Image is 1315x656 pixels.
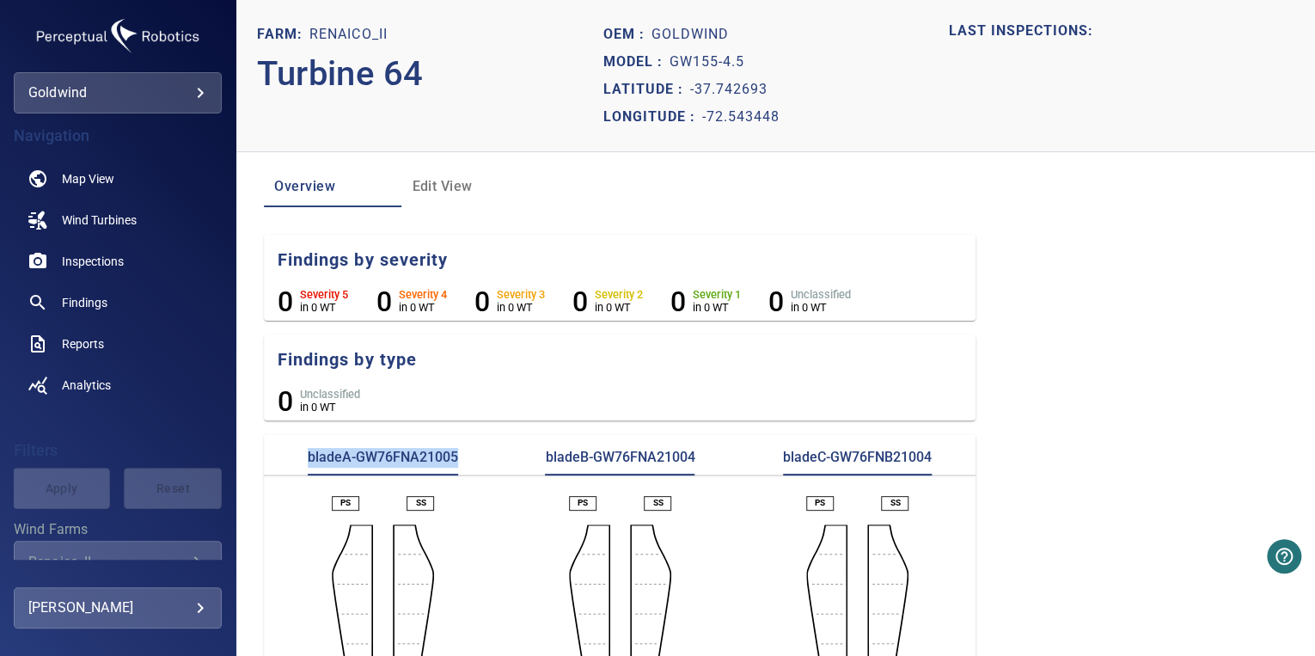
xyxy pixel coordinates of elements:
h4: Filters [14,442,222,459]
h6: 0 [572,285,587,318]
p: Model : [603,52,670,72]
span: Analytics [62,377,111,394]
h6: 0 [768,285,783,318]
p: PS [815,497,825,509]
h6: 0 [670,285,685,318]
p: Oem : [603,24,651,45]
p: in 0 WT [790,301,850,314]
p: bladeB-GW76FNA21004 [545,448,694,475]
p: Goldwind [651,24,729,45]
li: Severity 2 [572,285,642,318]
li: Severity Unclassified [768,285,850,318]
span: Reports [62,335,104,353]
div: [PERSON_NAME] [28,594,207,622]
a: reports noActive [14,323,222,365]
a: map noActive [14,158,222,199]
h4: Navigation [14,127,222,144]
h5: Findings by severity [278,248,976,272]
p: SS [890,497,900,509]
h6: Severity 5 [300,289,348,301]
img: goldwind-logo [32,14,204,58]
li: Severity 4 [376,285,446,318]
h6: Severity 3 [496,289,544,301]
span: Map View [62,170,114,187]
label: Wind Farms [14,523,222,536]
h6: Unclassified [790,289,850,301]
p: Longitude : [603,107,702,127]
p: in 0 WT [692,301,740,314]
p: bladeA-GW76FNA21005 [308,448,458,475]
p: GW155-4.5 [670,52,744,72]
h6: 0 [278,385,293,418]
p: Latitude : [603,79,690,100]
p: -72.543448 [702,107,780,127]
p: in 0 WT [300,401,360,414]
h6: Unclassified [300,389,360,401]
h6: 0 [278,285,293,318]
h5: Findings by type [278,348,976,371]
p: -37.742693 [690,79,768,100]
a: inspections noActive [14,241,222,282]
p: in 0 WT [398,301,446,314]
p: in 0 WT [300,301,348,314]
p: in 0 WT [496,301,544,314]
p: SS [652,497,663,509]
p: PS [578,497,588,509]
div: Renaico_II [28,554,187,570]
p: SS [415,497,425,509]
li: Severity 1 [670,285,740,318]
p: Farm: [257,24,309,45]
h6: 0 [376,285,391,318]
p: LAST INSPECTIONS: [949,21,1294,41]
p: in 0 WT [594,301,642,314]
p: Turbine 64 [257,48,602,100]
p: PS [340,497,351,509]
span: Overview [274,175,391,199]
p: bladeC-GW76FNB21004 [783,448,932,475]
div: Wind Farms [14,541,222,582]
h6: Severity 4 [398,289,446,301]
span: Edit View [412,175,529,199]
a: findings noActive [14,282,222,323]
p: Renaico_II [309,24,387,45]
div: goldwind [14,72,222,113]
h6: 0 [474,285,489,318]
div: goldwind [28,79,207,107]
h6: Severity 1 [692,289,740,301]
span: Findings [62,294,107,311]
a: analytics noActive [14,365,222,406]
span: Wind Turbines [62,212,137,229]
h6: Severity 2 [594,289,642,301]
span: Inspections [62,253,124,270]
a: windturbines noActive [14,199,222,241]
li: Severity 3 [474,285,544,318]
li: Severity 5 [278,285,348,318]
